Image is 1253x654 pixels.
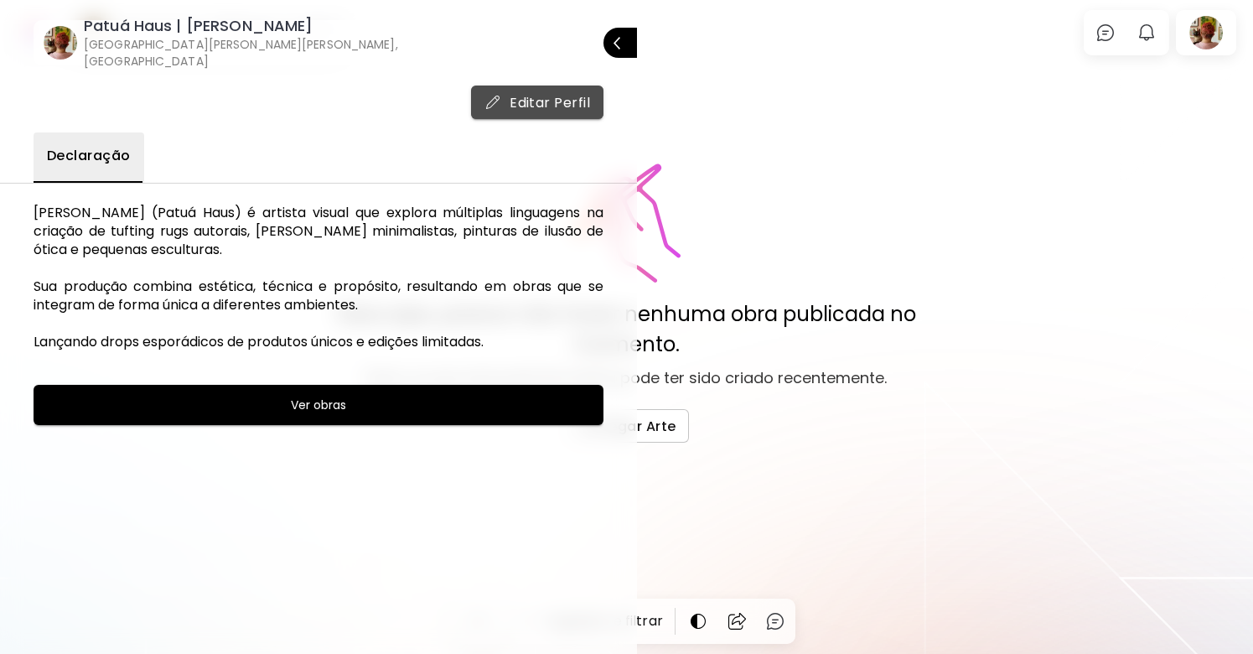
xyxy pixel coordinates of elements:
button: Ver obras [34,385,603,425]
h6: [PERSON_NAME] (Patuá Haus) é artista visual que explora múltiplas linguagens na criação de tuftin... [34,204,603,351]
h6: Ver obras [291,395,346,415]
img: mail [484,94,501,111]
span: Editar Perfil [484,94,590,112]
h6: Patuá Haus | [PERSON_NAME] [84,16,525,36]
span: Declaração [47,146,131,166]
h6: [GEOGRAPHIC_DATA][PERSON_NAME][PERSON_NAME], [GEOGRAPHIC_DATA] [84,36,525,70]
button: mailEditar Perfil [471,86,603,119]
